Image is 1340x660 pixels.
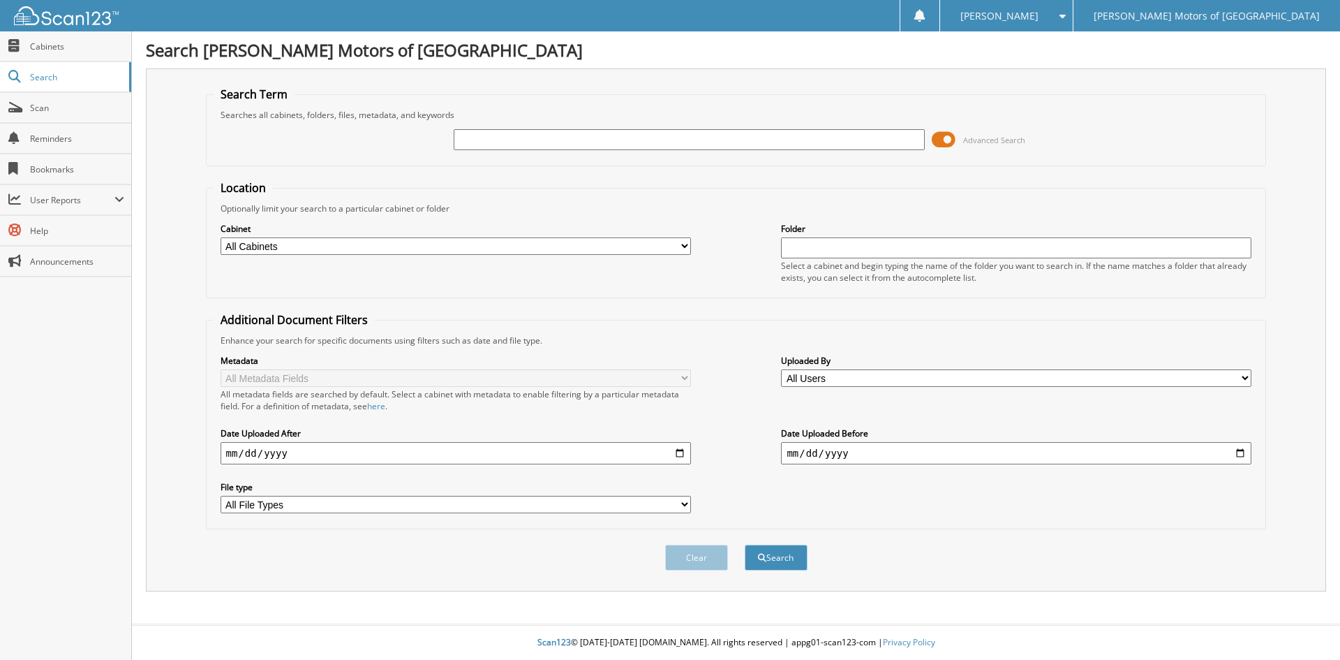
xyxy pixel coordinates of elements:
[214,335,1259,346] div: Enhance your search for specific documents using filters such as date and file type.
[14,6,119,25] img: scan123-logo-white.svg
[214,109,1259,121] div: Searches all cabinets, folders, files, metadata, and keywords
[537,636,571,648] span: Scan123
[781,260,1251,284] div: Select a cabinet and begin typing the name of the folder you want to search in. If the name match...
[214,180,273,196] legend: Location
[221,442,691,464] input: start
[960,12,1038,20] span: [PERSON_NAME]
[745,545,807,571] button: Search
[221,427,691,439] label: Date Uploaded After
[781,223,1251,235] label: Folder
[30,256,124,267] span: Announcements
[146,38,1326,61] h1: Search [PERSON_NAME] Motors of [GEOGRAPHIC_DATA]
[30,194,114,206] span: User Reports
[30,133,124,145] span: Reminders
[214,312,375,328] legend: Additional Document Filters
[963,135,1025,145] span: Advanced Search
[781,442,1251,464] input: end
[214,203,1259,214] div: Optionally limit your search to a particular cabinet or folder
[30,225,124,237] span: Help
[367,400,385,412] a: here
[30,71,122,83] span: Search
[214,87,295,102] legend: Search Term
[221,223,691,235] label: Cabinet
[30,41,124,52] span: Cabinets
[30,102,124,114] span: Scan
[221,481,691,493] label: File type
[221,388,691,412] div: All metadata fields are searched by default. Select a cabinet with metadata to enable filtering b...
[781,427,1251,439] label: Date Uploaded Before
[781,355,1251,367] label: Uploaded By
[30,163,124,175] span: Bookmarks
[1094,12,1320,20] span: [PERSON_NAME] Motors of [GEOGRAPHIC_DATA]
[132,626,1340,660] div: © [DATE]-[DATE] [DOMAIN_NAME]. All rights reserved | appg01-scan123-com |
[665,545,728,571] button: Clear
[221,355,691,367] label: Metadata
[883,636,935,648] a: Privacy Policy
